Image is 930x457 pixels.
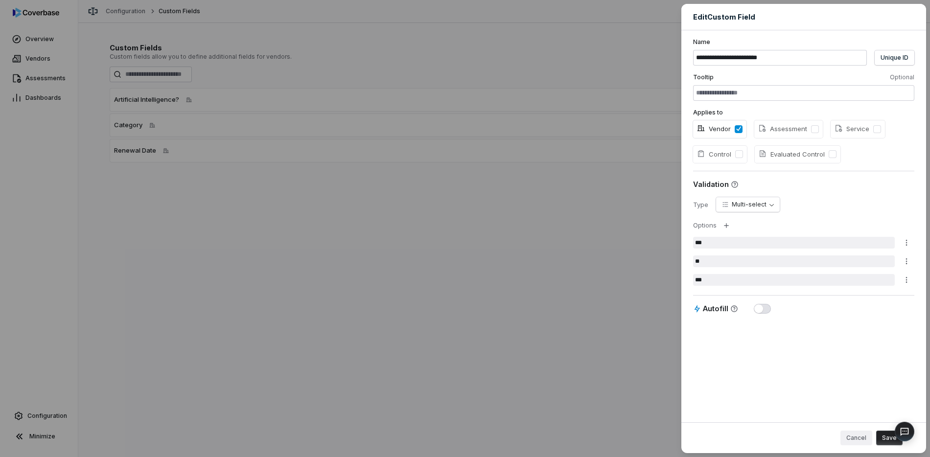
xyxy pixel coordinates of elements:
[735,125,743,133] button: Vendor
[693,38,914,46] label: Name
[735,150,743,158] button: Control
[693,221,717,230] div: Options
[840,431,872,445] button: Cancel
[835,124,869,134] span: Service
[703,303,728,314] span: Autofill
[811,125,819,133] button: Assessment
[758,124,807,134] span: Assessment
[759,150,825,160] span: Evaluated Control
[697,150,731,160] span: Control
[693,73,714,81] span: Tooltip
[693,179,729,189] span: Validation
[693,12,755,22] span: Edit Custom Field
[873,125,881,133] button: Service
[697,124,731,134] span: Vendor
[876,431,903,445] button: Save
[875,50,914,65] button: Unique ID
[693,109,914,116] label: Applies to
[693,200,708,209] dt: Type
[890,73,914,81] span: Optional
[754,304,771,314] button: Autofill
[829,150,837,158] button: Evaluated Control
